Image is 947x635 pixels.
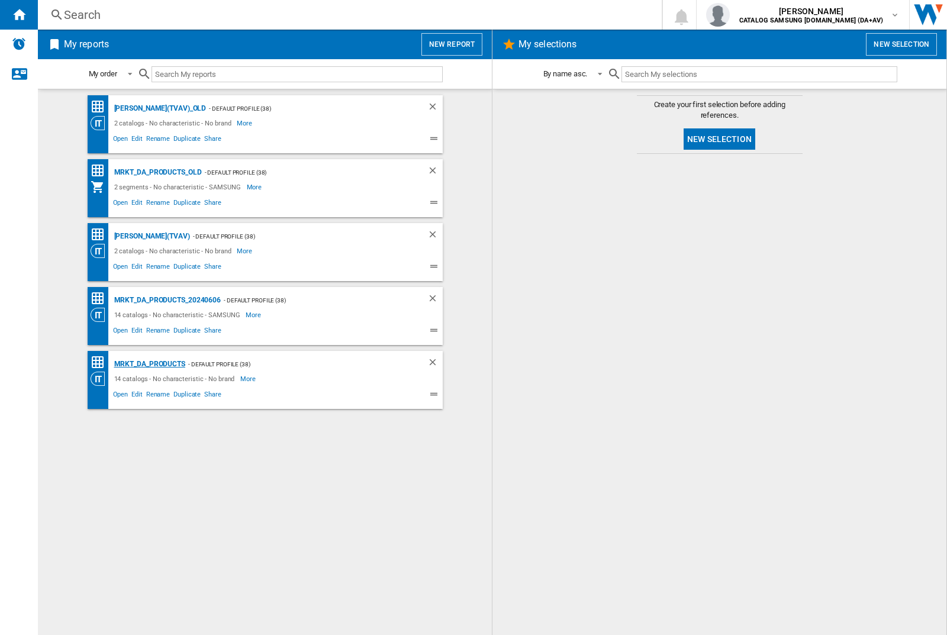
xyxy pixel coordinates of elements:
[202,261,223,275] span: Share
[427,229,443,244] div: Delete
[543,69,588,78] div: By name asc.
[130,133,144,147] span: Edit
[91,99,111,114] div: Price Matrix
[739,17,883,24] b: CATALOG SAMSUNG [DOMAIN_NAME] (DA+AV)
[89,69,117,78] div: My order
[111,357,185,372] div: MRKT_DA_PRODUCTS
[427,293,443,308] div: Delete
[130,197,144,211] span: Edit
[111,197,130,211] span: Open
[427,357,443,372] div: Delete
[152,66,443,82] input: Search My reports
[144,389,172,403] span: Rename
[144,197,172,211] span: Rename
[111,229,190,244] div: [PERSON_NAME](TVAV)
[237,244,254,258] span: More
[111,293,221,308] div: MRKT_DA_PRODUCTS_20240606
[111,133,130,147] span: Open
[111,308,246,322] div: 14 catalogs - No characteristic - SAMSUNG
[206,101,403,116] div: - Default profile (38)
[111,180,247,194] div: 2 segments - No characteristic - SAMSUNG
[240,372,257,386] span: More
[190,229,404,244] div: - Default profile (38)
[91,116,111,130] div: Category View
[111,389,130,403] span: Open
[172,197,202,211] span: Duplicate
[130,389,144,403] span: Edit
[144,261,172,275] span: Rename
[91,372,111,386] div: Category View
[427,101,443,116] div: Delete
[516,33,579,56] h2: My selections
[91,163,111,178] div: Price Matrix
[427,165,443,180] div: Delete
[62,33,111,56] h2: My reports
[637,99,803,121] span: Create your first selection before adding references.
[247,180,264,194] span: More
[421,33,482,56] button: New report
[172,389,202,403] span: Duplicate
[91,244,111,258] div: Category View
[202,197,223,211] span: Share
[185,357,404,372] div: - Default profile (38)
[64,7,631,23] div: Search
[144,133,172,147] span: Rename
[12,37,26,51] img: alerts-logo.svg
[866,33,937,56] button: New selection
[91,308,111,322] div: Category View
[739,5,883,17] span: [PERSON_NAME]
[130,325,144,339] span: Edit
[130,261,144,275] span: Edit
[246,308,263,322] span: More
[237,116,254,130] span: More
[202,165,404,180] div: - Default profile (38)
[111,101,207,116] div: [PERSON_NAME](TVAV)_old
[144,325,172,339] span: Rename
[621,66,897,82] input: Search My selections
[684,128,755,150] button: New selection
[111,261,130,275] span: Open
[91,355,111,370] div: Price Matrix
[91,227,111,242] div: Price Matrix
[91,291,111,306] div: Price Matrix
[202,133,223,147] span: Share
[172,325,202,339] span: Duplicate
[221,293,403,308] div: - Default profile (38)
[91,180,111,194] div: My Assortment
[111,116,237,130] div: 2 catalogs - No characteristic - No brand
[111,325,130,339] span: Open
[111,165,202,180] div: MRKT_DA_PRODUCTS_OLD
[202,389,223,403] span: Share
[172,133,202,147] span: Duplicate
[202,325,223,339] span: Share
[172,261,202,275] span: Duplicate
[706,3,730,27] img: profile.jpg
[111,372,241,386] div: 14 catalogs - No characteristic - No brand
[111,244,237,258] div: 2 catalogs - No characteristic - No brand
